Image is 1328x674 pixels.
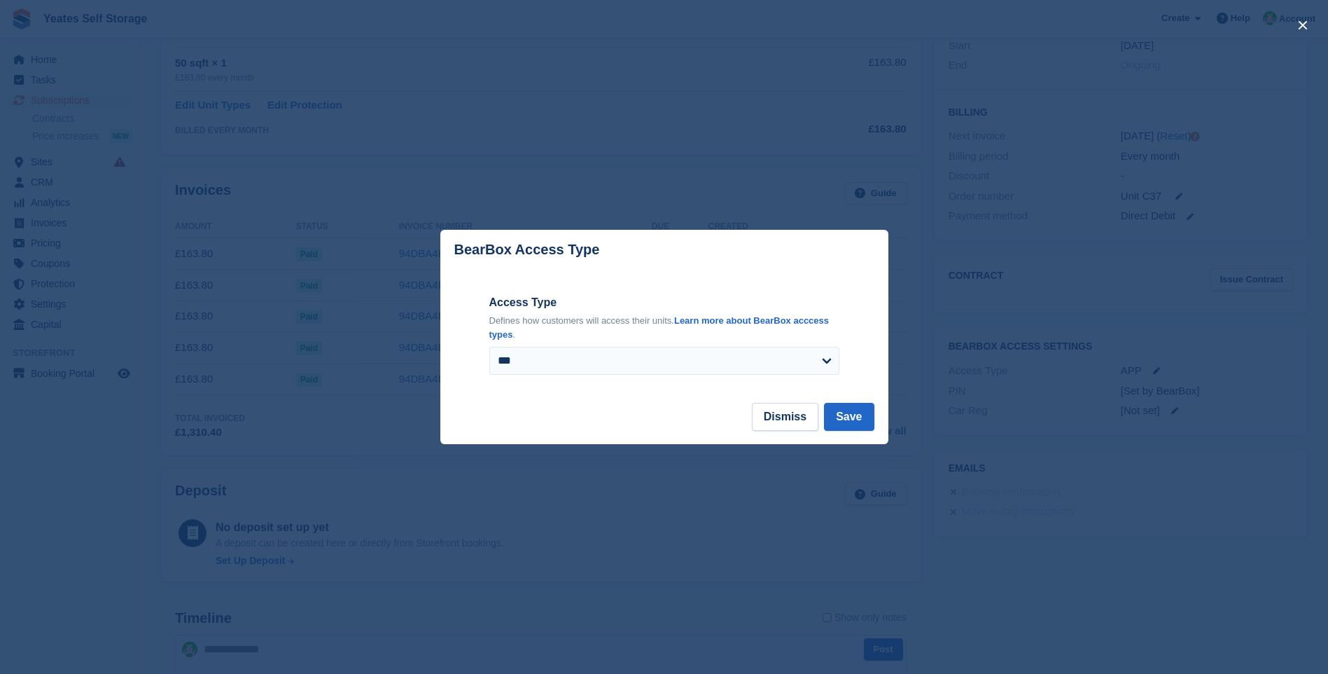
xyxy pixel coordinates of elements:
[489,294,839,311] label: Access Type
[454,242,600,258] p: BearBox Access Type
[824,403,874,431] button: Save
[489,315,830,340] a: Learn more about BearBox acccess types
[489,314,839,341] p: Defines how customers will access their units. .
[752,403,818,431] button: Dismiss
[1292,14,1314,36] button: close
